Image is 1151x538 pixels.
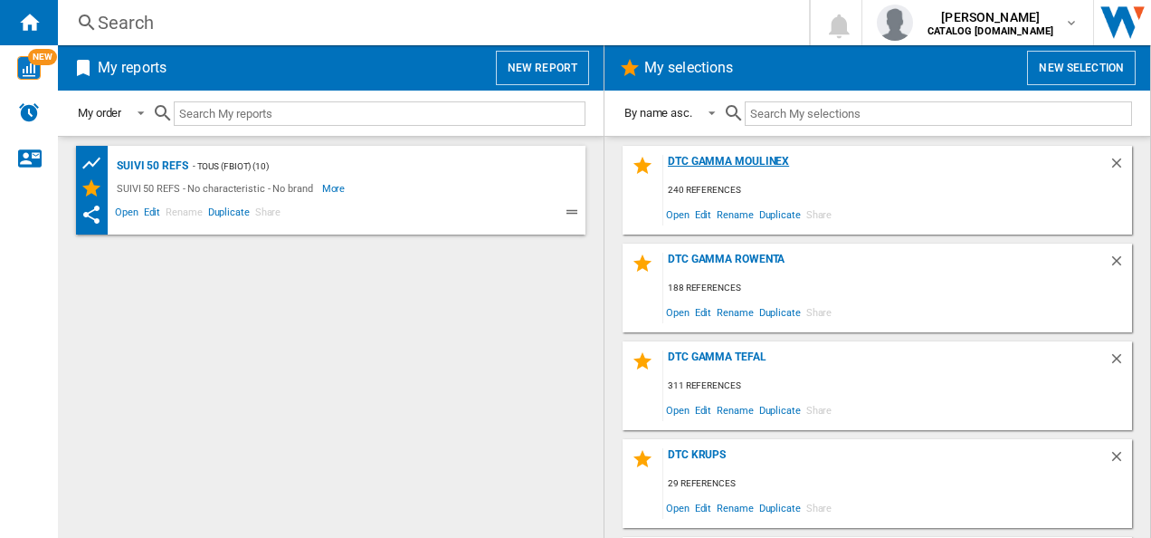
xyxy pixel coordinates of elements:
div: Delete [1108,155,1132,179]
div: 29 references [663,473,1132,495]
div: 240 references [663,179,1132,202]
h2: My selections [641,51,737,85]
div: DTC GAMMA MOULINEX [663,155,1108,179]
span: More [322,178,348,199]
span: Share [804,202,835,226]
span: Edit [141,204,164,226]
span: Open [663,202,692,226]
div: Delete [1108,351,1132,375]
span: Edit [692,300,715,324]
span: Duplicate [756,202,804,226]
div: DTC GAMMA TEFAL [663,351,1108,375]
span: Share [804,495,835,520]
img: alerts-logo.svg [18,101,40,123]
img: wise-card.svg [17,56,41,80]
div: Product prices grid [81,152,112,175]
div: By name asc. [624,106,692,120]
b: CATALOG [DOMAIN_NAME] [927,25,1053,37]
div: My order [78,106,121,120]
div: - TOUS (fbiot) (10) [188,155,549,178]
span: Edit [692,398,715,422]
div: 311 references [663,375,1132,398]
input: Search My reports [174,101,585,126]
span: Duplicate [756,495,804,520]
span: Rename [714,398,756,422]
ng-md-icon: This report has been shared with you [81,204,102,226]
span: Open [663,398,692,422]
span: Rename [714,300,756,324]
div: Delete [1108,448,1132,473]
div: My Selections [81,178,112,199]
span: Edit [692,495,715,520]
span: Duplicate [756,398,804,422]
div: SUIVI 50 REFS [112,155,188,178]
span: Share [804,398,835,422]
span: Duplicate [756,300,804,324]
input: Search My selections [745,101,1132,126]
span: Open [663,300,692,324]
div: Delete [1108,253,1132,277]
div: DTC Gamma Rowenta [663,253,1108,277]
div: Search [98,10,762,35]
span: NEW [28,49,57,65]
span: Rename [714,202,756,226]
button: New report [496,51,589,85]
h2: My reports [94,51,170,85]
span: Rename [714,495,756,520]
img: profile.jpg [877,5,913,41]
span: Share [804,300,835,324]
div: 188 references [663,277,1132,300]
span: Edit [692,202,715,226]
span: Open [112,204,141,226]
div: SUIVI 50 REFS - No characteristic - No brand [112,178,322,199]
button: New selection [1027,51,1136,85]
span: [PERSON_NAME] [927,8,1053,26]
div: DTC KRUPS [663,448,1108,473]
span: Open [663,495,692,520]
span: Share [252,204,284,226]
span: Rename [163,204,205,226]
span: Duplicate [205,204,252,226]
